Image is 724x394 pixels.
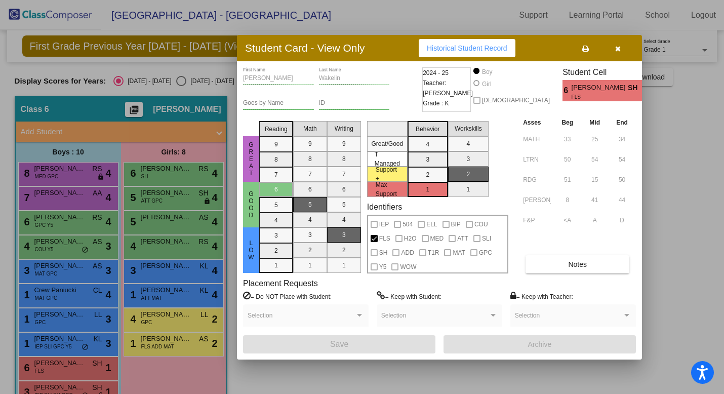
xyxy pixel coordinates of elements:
[401,247,414,259] span: ADD
[430,232,444,245] span: MED
[400,261,416,273] span: WOW
[247,141,256,177] span: Great
[523,192,551,208] input: assessment
[481,80,492,89] div: Girl
[403,218,413,230] span: 504
[428,247,439,259] span: T1R
[453,247,465,259] span: MAT
[247,240,256,261] span: Low
[423,78,473,98] span: Teacher: [PERSON_NAME]
[628,83,642,93] span: SH
[608,117,636,128] th: End
[444,335,636,353] button: Archive
[379,261,387,273] span: Y5
[474,218,488,230] span: COU
[482,94,550,106] span: [DEMOGRAPHIC_DATA]
[523,172,551,187] input: assessment
[562,85,571,97] span: 6
[523,213,551,228] input: assessment
[377,291,441,301] label: = Keep with Student:
[243,279,318,288] label: Placement Requests
[243,100,314,107] input: goes by name
[330,340,348,348] span: Save
[481,67,493,76] div: Boy
[568,260,587,268] span: Notes
[572,83,628,93] span: [PERSON_NAME]
[479,247,492,259] span: GPC
[581,117,608,128] th: Mid
[423,98,449,108] span: Grade : K
[451,218,461,230] span: BIP
[520,117,553,128] th: Asses
[510,291,573,301] label: = Keep with Teacher:
[419,39,515,57] button: Historical Student Record
[247,190,256,219] span: Good
[404,232,417,245] span: H2O
[523,152,551,167] input: assessment
[243,291,332,301] label: = Do NOT Place with Student:
[526,255,629,273] button: Notes
[528,340,552,348] span: Archive
[243,335,435,353] button: Save
[523,132,551,147] input: assessment
[379,247,388,259] span: SH
[427,44,507,52] span: Historical Student Record
[426,218,437,230] span: ELL
[642,85,651,97] span: 1
[423,68,449,78] span: 2024 - 25
[379,218,389,230] span: IEP
[572,93,621,101] span: FLS
[457,232,468,245] span: ATT
[482,232,491,245] span: SLI
[562,67,651,77] h3: Student Cell
[245,42,365,54] h3: Student Card - View Only
[367,202,402,212] label: Identifiers
[553,117,581,128] th: Beg
[379,232,390,245] span: FLS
